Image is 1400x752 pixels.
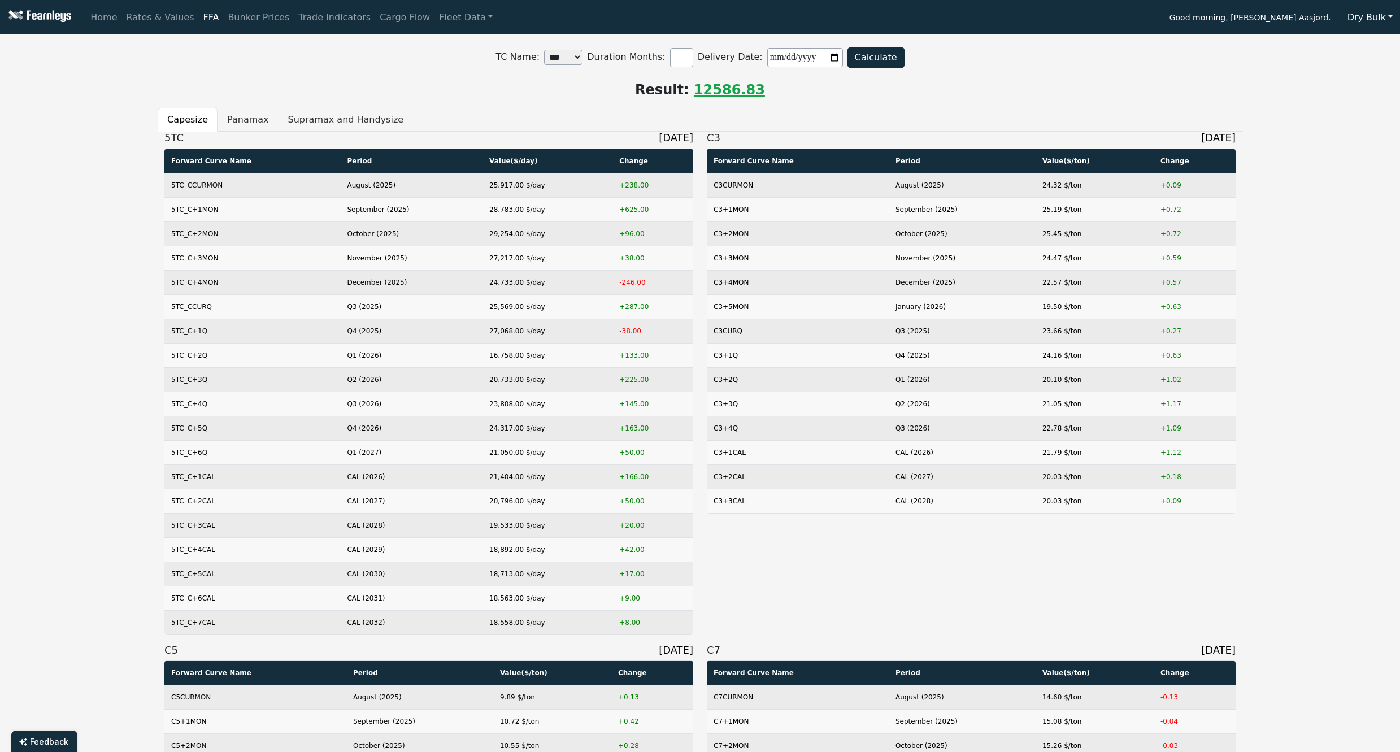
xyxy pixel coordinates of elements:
[612,246,693,270] td: +38.00
[1036,270,1154,294] td: 22.57 $/ton
[493,661,611,685] th: Value ($/ton)
[279,108,414,132] button: Supramax and Handysize
[340,537,482,562] td: CAL (2029)
[1154,392,1236,416] td: +1.17
[889,464,1036,489] td: CAL (2027)
[482,343,612,367] td: 16,758.00 $/day
[1154,685,1236,710] td: -0.13
[1036,319,1154,343] td: 23.66 $/ton
[482,489,612,513] td: 20,796.00 $/day
[1201,132,1236,144] span: [DATE]
[1036,294,1154,319] td: 19.50 $/ton
[493,685,611,710] td: 9.89 $/ton
[612,586,693,610] td: +9.00
[164,661,346,685] th: Forward Curve Name
[612,294,693,319] td: +287.00
[482,537,612,562] td: 18,892.00 $/day
[1036,661,1154,685] th: Value ($/ton)
[1036,197,1154,221] td: 25.19 $/ton
[340,294,482,319] td: Q3 (2025)
[199,6,224,29] a: FFA
[889,710,1036,734] td: September (2025)
[544,50,582,65] select: TC Name:
[1036,416,1154,440] td: 22.78 $/ton
[164,149,340,173] th: Forward Curve Name
[1154,343,1236,367] td: +0.63
[340,319,482,343] td: Q4 (2025)
[707,343,889,367] td: C3+1Q
[612,513,693,537] td: +20.00
[1154,197,1236,221] td: +0.72
[164,644,693,657] h3: C5
[1036,489,1154,513] td: 20.03 $/ton
[434,6,497,29] a: Fleet Data
[612,173,693,197] td: +238.00
[847,47,905,68] button: Calculate
[164,294,340,319] td: 5TC_CCURQ
[346,661,493,685] th: Period
[707,710,889,734] td: C7+1MON
[889,294,1036,319] td: January (2026)
[889,661,1036,685] th: Period
[707,392,889,416] td: C3+3Q
[889,416,1036,440] td: Q3 (2026)
[482,197,612,221] td: 28,783.00 $/day
[294,6,375,29] a: Trade Indicators
[1169,9,1331,28] span: Good morning, [PERSON_NAME] Aasjord.
[612,270,693,294] td: -246.00
[1340,7,1400,28] button: Dry Bulk
[164,132,693,144] h3: 5TC
[340,562,482,586] td: CAL (2030)
[707,440,889,464] td: C3+1CAL
[612,149,693,173] th: Change
[122,6,199,29] a: Rates & Values
[707,270,889,294] td: C3+4MON
[482,416,612,440] td: 24,317.00 $/day
[1154,661,1236,685] th: Change
[707,661,889,685] th: Forward Curve Name
[612,464,693,489] td: +166.00
[612,343,693,367] td: +133.00
[346,685,493,710] td: August (2025)
[482,367,612,392] td: 20,733.00 $/day
[482,294,612,319] td: 25,569.00 $/day
[482,270,612,294] td: 24,733.00 $/day
[707,173,889,197] td: C3CURMON
[482,221,612,246] td: 29,254.00 $/day
[1036,710,1154,734] td: 15.08 $/ton
[1154,416,1236,440] td: +1.09
[482,319,612,343] td: 27,068.00 $/day
[340,586,482,610] td: CAL (2031)
[1154,440,1236,464] td: +1.12
[340,367,482,392] td: Q2 (2026)
[694,82,765,98] span: 12586.83
[164,270,340,294] td: 5TC_C+4MON
[6,10,71,24] img: Fearnleys Logo
[707,416,889,440] td: C3+4Q
[889,246,1036,270] td: November (2025)
[1154,319,1236,343] td: +0.27
[482,173,612,197] td: 25,917.00 $/day
[889,149,1036,173] th: Period
[1154,270,1236,294] td: +0.57
[767,48,843,67] input: Delivery Date:
[340,416,482,440] td: Q4 (2026)
[889,685,1036,710] td: August (2025)
[707,294,889,319] td: C3+5MON
[889,173,1036,197] td: August (2025)
[340,610,482,634] td: CAL (2032)
[587,44,697,72] label: Duration Months:
[612,392,693,416] td: +145.00
[889,392,1036,416] td: Q2 (2026)
[611,685,693,710] td: +0.13
[1036,685,1154,710] td: 14.60 $/ton
[889,440,1036,464] td: CAL (2026)
[340,513,482,537] td: CAL (2028)
[1154,246,1236,270] td: +0.59
[707,685,889,710] td: C7CURMON
[707,644,1236,657] h3: C7
[482,562,612,586] td: 18,713.00 $/day
[164,537,340,562] td: 5TC_C+4CAL
[612,221,693,246] td: +96.00
[1036,464,1154,489] td: 20.03 $/ton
